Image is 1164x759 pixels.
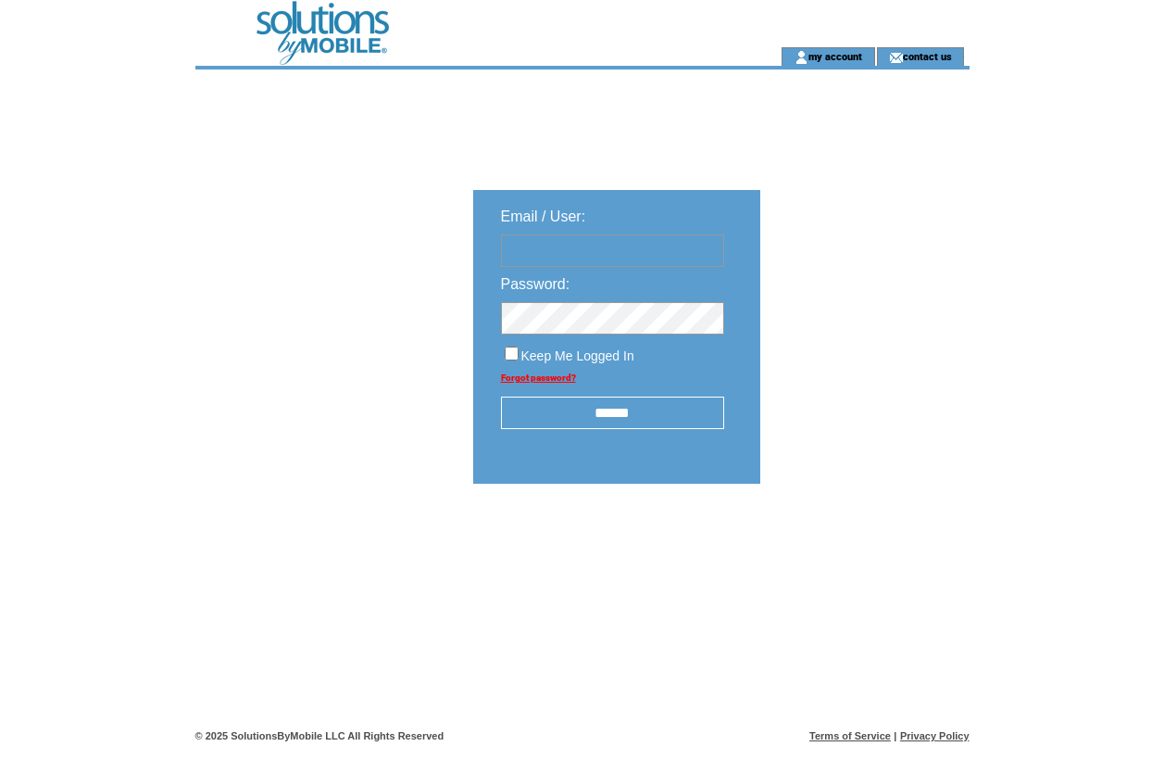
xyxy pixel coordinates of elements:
span: Email / User: [501,209,586,224]
a: Privacy Policy [900,730,970,741]
a: my account [808,50,862,62]
span: Keep Me Logged In [521,348,634,363]
img: account_icon.gif;jsessionid=380ACE051E9869D0ADAF977D26A2A6B6 [795,50,808,65]
a: Forgot password? [501,373,576,383]
span: Password: [501,276,570,292]
span: | [894,730,896,741]
a: contact us [903,50,952,62]
span: © 2025 SolutionsByMobile LLC All Rights Reserved [195,730,444,741]
a: Terms of Service [809,730,891,741]
img: transparent.png;jsessionid=380ACE051E9869D0ADAF977D26A2A6B6 [814,530,907,553]
img: contact_us_icon.gif;jsessionid=380ACE051E9869D0ADAF977D26A2A6B6 [889,50,903,65]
